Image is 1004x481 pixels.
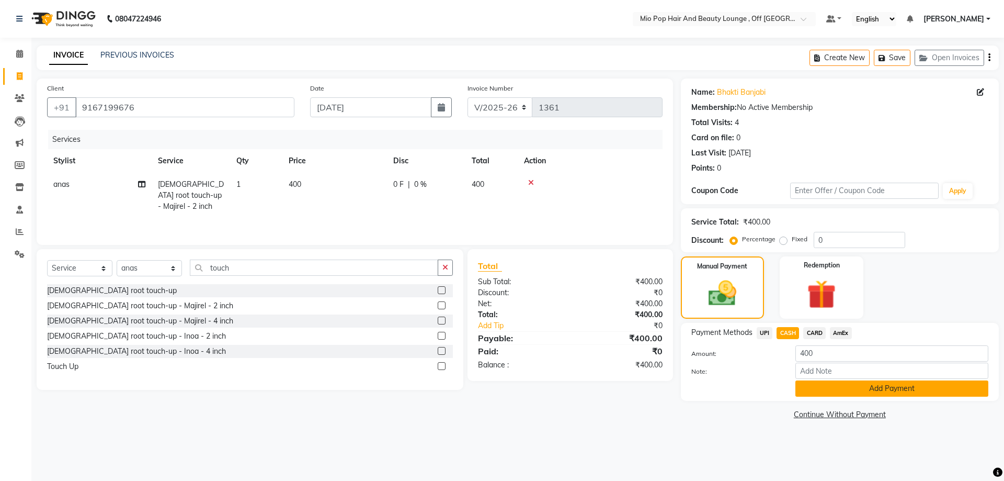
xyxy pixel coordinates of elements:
[465,149,518,173] th: Total
[691,102,737,113] div: Membership:
[735,117,739,128] div: 4
[47,300,233,311] div: [DEMOGRAPHIC_DATA] root touch-up - Majirel - 2 inch
[47,149,152,173] th: Stylist
[53,180,70,189] span: anas
[697,262,747,271] label: Manual Payment
[47,84,64,93] label: Client
[115,4,161,33] b: 08047224946
[795,363,988,379] input: Add Note
[408,179,410,190] span: |
[48,130,670,149] div: Services
[691,132,734,143] div: Card on file:
[75,97,294,117] input: Search by Name/Mobile/Email/Code
[478,261,502,272] span: Total
[470,345,570,357] div: Paid:
[47,361,78,372] div: Touch Up
[717,163,721,174] div: 0
[777,327,799,339] span: CASH
[691,102,988,113] div: No Active Membership
[470,276,570,287] div: Sub Total:
[700,277,745,309] img: _cash.svg
[470,320,587,331] a: Add Tip
[683,409,997,420] a: Continue Without Payment
[683,349,788,359] label: Amount:
[470,309,570,320] div: Total:
[470,287,570,298] div: Discount:
[47,346,226,357] div: [DEMOGRAPHIC_DATA] root touch-up - Inoa - 4 inch
[47,285,177,296] div: [DEMOGRAPHIC_DATA] root touch-up
[728,148,751,159] div: [DATE]
[289,180,301,189] span: 400
[570,276,670,287] div: ₹400.00
[518,149,663,173] th: Action
[310,84,324,93] label: Date
[472,180,484,189] span: 400
[795,381,988,397] button: Add Payment
[387,149,465,173] th: Disc
[47,331,226,342] div: [DEMOGRAPHIC_DATA] root touch-up - Inoa - 2 inch
[915,50,984,66] button: Open Invoices
[570,360,670,371] div: ₹400.00
[570,332,670,344] div: ₹400.00
[570,298,670,309] div: ₹400.00
[230,149,282,173] th: Qty
[943,183,973,199] button: Apply
[798,276,845,312] img: _gift.svg
[470,298,570,309] div: Net:
[152,149,230,173] th: Service
[49,46,88,65] a: INVOICE
[757,327,773,339] span: UPI
[47,97,76,117] button: +91
[570,309,670,320] div: ₹400.00
[570,287,670,298] div: ₹0
[804,261,840,270] label: Redemption
[470,360,570,371] div: Balance :
[742,234,775,244] label: Percentage
[470,332,570,344] div: Payable:
[809,50,870,66] button: Create New
[743,217,770,228] div: ₹400.00
[795,345,988,362] input: Amount
[100,50,174,60] a: PREVIOUS INVOICES
[691,117,733,128] div: Total Visits:
[717,87,766,98] a: Bhakti Banjabi
[414,179,427,190] span: 0 %
[803,327,826,339] span: CARD
[691,185,790,196] div: Coupon Code
[467,84,513,93] label: Invoice Number
[830,327,852,339] span: AmEx
[282,149,387,173] th: Price
[683,367,788,376] label: Note:
[691,148,726,159] div: Last Visit:
[570,345,670,357] div: ₹0
[790,183,939,199] input: Enter Offer / Coupon Code
[47,316,233,327] div: [DEMOGRAPHIC_DATA] root touch-up - Majirel - 4 inch
[691,327,752,338] span: Payment Methods
[792,234,807,244] label: Fixed
[158,180,224,211] span: [DEMOGRAPHIC_DATA] root touch-up - Majirel - 2 inch
[27,4,98,33] img: logo
[923,14,984,25] span: [PERSON_NAME]
[236,180,241,189] span: 1
[691,235,724,246] div: Discount:
[874,50,910,66] button: Save
[190,260,438,276] input: Search or Scan
[691,87,715,98] div: Name:
[691,217,739,228] div: Service Total:
[393,179,404,190] span: 0 F
[691,163,715,174] div: Points:
[736,132,740,143] div: 0
[587,320,670,331] div: ₹0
